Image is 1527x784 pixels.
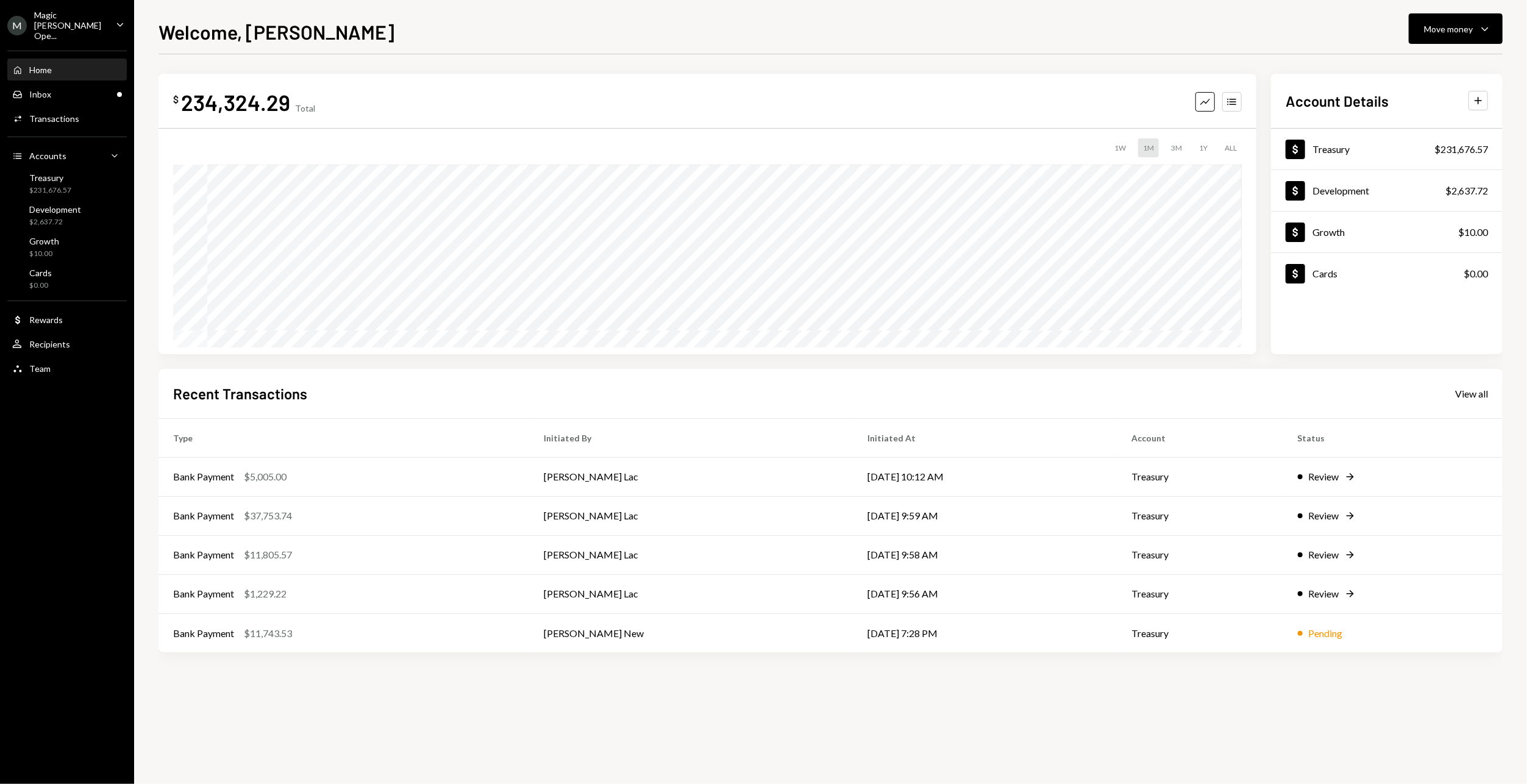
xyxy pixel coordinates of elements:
[1286,91,1389,111] h2: Account Details
[1117,496,1283,535] td: Treasury
[1109,138,1131,157] div: 1W
[244,469,287,484] div: $5,005.00
[29,268,52,278] div: Cards
[29,217,81,227] div: $2,637.72
[29,89,51,99] div: Inbox
[7,16,27,35] div: M
[29,113,79,124] div: Transactions
[7,59,127,80] a: Home
[34,10,106,41] div: Magic [PERSON_NAME] Ope...
[173,469,234,484] div: Bank Payment
[29,204,81,215] div: Development
[29,363,51,374] div: Team
[7,232,127,262] a: Growth$10.00
[1117,457,1283,496] td: Treasury
[1464,266,1488,281] div: $0.00
[1424,23,1473,35] div: Move money
[1409,13,1503,44] button: Move money
[29,315,63,325] div: Rewards
[529,613,853,652] td: [PERSON_NAME] New
[244,586,287,601] div: $1,229.22
[529,574,853,613] td: [PERSON_NAME] Lac
[1283,418,1503,457] th: Status
[1166,138,1187,157] div: 3M
[1309,508,1339,523] div: Review
[1117,613,1283,652] td: Treasury
[7,264,127,293] a: Cards$0.00
[529,496,853,535] td: [PERSON_NAME] Lac
[1117,574,1283,613] td: Treasury
[7,107,127,129] a: Transactions
[173,93,179,105] div: $
[173,586,234,601] div: Bank Payment
[853,496,1117,535] td: [DATE] 9:59 AM
[7,144,127,166] a: Accounts
[244,626,292,641] div: $11,743.53
[853,574,1117,613] td: [DATE] 9:56 AM
[1117,418,1283,457] th: Account
[7,357,127,379] a: Team
[244,508,292,523] div: $37,753.74
[1458,225,1488,240] div: $10.00
[29,151,66,161] div: Accounts
[7,333,127,355] a: Recipients
[7,308,127,330] a: Rewards
[529,418,853,457] th: Initiated By
[244,547,292,562] div: $11,805.57
[173,508,234,523] div: Bank Payment
[1445,184,1488,198] div: $2,637.72
[1312,185,1369,196] div: Development
[853,418,1117,457] th: Initiated At
[7,169,127,198] a: Treasury$231,676.57
[1312,143,1350,155] div: Treasury
[1271,212,1503,252] a: Growth$10.00
[295,103,315,113] div: Total
[7,83,127,105] a: Inbox
[181,88,290,116] div: 234,324.29
[1138,138,1159,157] div: 1M
[1271,170,1503,211] a: Development$2,637.72
[158,20,394,44] h1: Welcome, [PERSON_NAME]
[1312,268,1337,279] div: Cards
[158,418,529,457] th: Type
[173,383,307,404] h2: Recent Transactions
[1455,387,1488,400] a: View all
[1312,226,1345,238] div: Growth
[1309,469,1339,484] div: Review
[29,249,59,259] div: $10.00
[173,626,234,641] div: Bank Payment
[1117,535,1283,574] td: Treasury
[853,613,1117,652] td: [DATE] 7:28 PM
[29,236,59,246] div: Growth
[1271,253,1503,294] a: Cards$0.00
[29,280,52,291] div: $0.00
[7,201,127,230] a: Development$2,637.72
[29,185,71,196] div: $231,676.57
[1309,586,1339,601] div: Review
[1271,129,1503,169] a: Treasury$231,676.57
[853,535,1117,574] td: [DATE] 9:58 AM
[529,457,853,496] td: [PERSON_NAME] Lac
[1309,547,1339,562] div: Review
[29,339,70,349] div: Recipients
[29,173,71,183] div: Treasury
[853,457,1117,496] td: [DATE] 10:12 AM
[1434,142,1488,157] div: $231,676.57
[1455,388,1488,400] div: View all
[173,547,234,562] div: Bank Payment
[529,535,853,574] td: [PERSON_NAME] Lac
[1220,138,1242,157] div: ALL
[1309,626,1343,641] div: Pending
[29,65,52,75] div: Home
[1194,138,1212,157] div: 1Y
